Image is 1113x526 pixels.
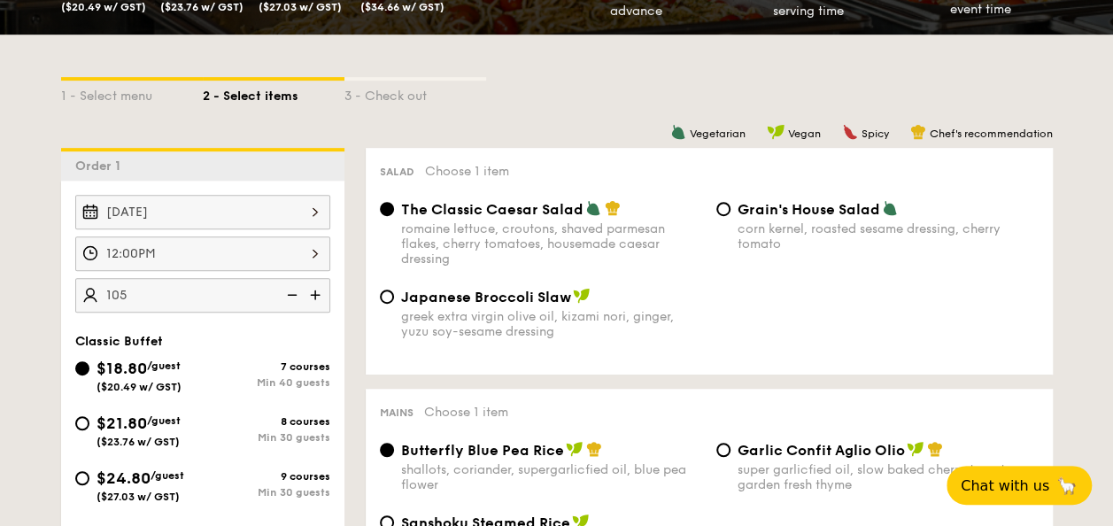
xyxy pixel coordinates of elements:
span: ($27.03 w/ GST) [97,491,180,503]
div: 3 - Check out [344,81,486,105]
img: icon-reduce.1d2dbef1.svg [277,278,304,312]
div: 2 - Select items [203,81,344,105]
img: icon-chef-hat.a58ddaea.svg [586,441,602,457]
span: Order 1 [75,159,128,174]
div: corn kernel, roasted sesame dressing, cherry tomato [738,221,1039,251]
img: icon-add.58712e84.svg [304,278,330,312]
span: Choose 1 item [425,164,509,179]
input: Grain's House Saladcorn kernel, roasted sesame dressing, cherry tomato [716,202,730,216]
span: Salad [380,166,414,178]
input: Event time [75,236,330,271]
span: ($23.76 w/ GST) [97,436,180,448]
input: $21.80/guest($23.76 w/ GST)8 coursesMin 30 guests [75,416,89,430]
input: Butterfly Blue Pea Riceshallots, coriander, supergarlicfied oil, blue pea flower [380,443,394,457]
img: icon-vegan.f8ff3823.svg [573,288,591,304]
img: icon-vegan.f8ff3823.svg [566,441,584,457]
div: greek extra virgin olive oil, kizami nori, ginger, yuzu soy-sesame dressing [401,309,702,339]
img: icon-vegetarian.fe4039eb.svg [882,200,898,216]
div: 8 courses [203,415,330,428]
span: Butterfly Blue Pea Rice [401,442,564,459]
span: Classic Buffet [75,334,163,349]
div: Min 30 guests [203,486,330,499]
button: Chat with us🦙 [947,466,1092,505]
div: super garlicfied oil, slow baked cherry tomatoes, garden fresh thyme [738,462,1039,492]
span: Vegetarian [690,128,746,140]
input: The Classic Caesar Saladromaine lettuce, croutons, shaved parmesan flakes, cherry tomatoes, house... [380,202,394,216]
span: /guest [147,414,181,427]
span: Chat with us [961,477,1049,494]
span: Garlic Confit Aglio Olio [738,442,905,459]
div: Min 40 guests [203,376,330,389]
img: icon-vegan.f8ff3823.svg [767,124,785,140]
span: Mains [380,406,414,419]
span: Vegan [788,128,821,140]
span: Japanese Broccoli Slaw [401,289,571,306]
span: $24.80 [97,468,151,488]
span: ($20.49 w/ GST) [61,1,146,13]
div: 7 courses [203,360,330,373]
span: ($27.03 w/ GST) [259,1,342,13]
input: Japanese Broccoli Slawgreek extra virgin olive oil, kizami nori, ginger, yuzu soy-sesame dressing [380,290,394,304]
span: /guest [151,469,184,482]
div: 9 courses [203,470,330,483]
img: icon-vegetarian.fe4039eb.svg [670,124,686,140]
span: $21.80 [97,414,147,433]
div: Min 30 guests [203,431,330,444]
img: icon-vegan.f8ff3823.svg [907,441,924,457]
span: Choose 1 item [424,405,508,420]
span: ($20.49 w/ GST) [97,381,182,393]
span: $18.80 [97,359,147,378]
div: shallots, coriander, supergarlicfied oil, blue pea flower [401,462,702,492]
img: icon-vegetarian.fe4039eb.svg [585,200,601,216]
img: icon-spicy.37a8142b.svg [842,124,858,140]
input: Garlic Confit Aglio Oliosuper garlicfied oil, slow baked cherry tomatoes, garden fresh thyme [716,443,730,457]
span: Grain's House Salad [738,201,880,218]
span: ($34.66 w/ GST) [360,1,444,13]
img: icon-chef-hat.a58ddaea.svg [605,200,621,216]
div: 1 - Select menu [61,81,203,105]
span: The Classic Caesar Salad [401,201,584,218]
input: Event date [75,195,330,229]
span: /guest [147,360,181,372]
span: 🦙 [1056,476,1078,496]
span: ($23.76 w/ GST) [160,1,243,13]
input: $24.80/guest($27.03 w/ GST)9 coursesMin 30 guests [75,471,89,485]
img: icon-chef-hat.a58ddaea.svg [910,124,926,140]
span: Spicy [862,128,889,140]
input: $18.80/guest($20.49 w/ GST)7 coursesMin 40 guests [75,361,89,375]
div: romaine lettuce, croutons, shaved parmesan flakes, cherry tomatoes, housemade caesar dressing [401,221,702,267]
span: Chef's recommendation [930,128,1053,140]
img: icon-chef-hat.a58ddaea.svg [927,441,943,457]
